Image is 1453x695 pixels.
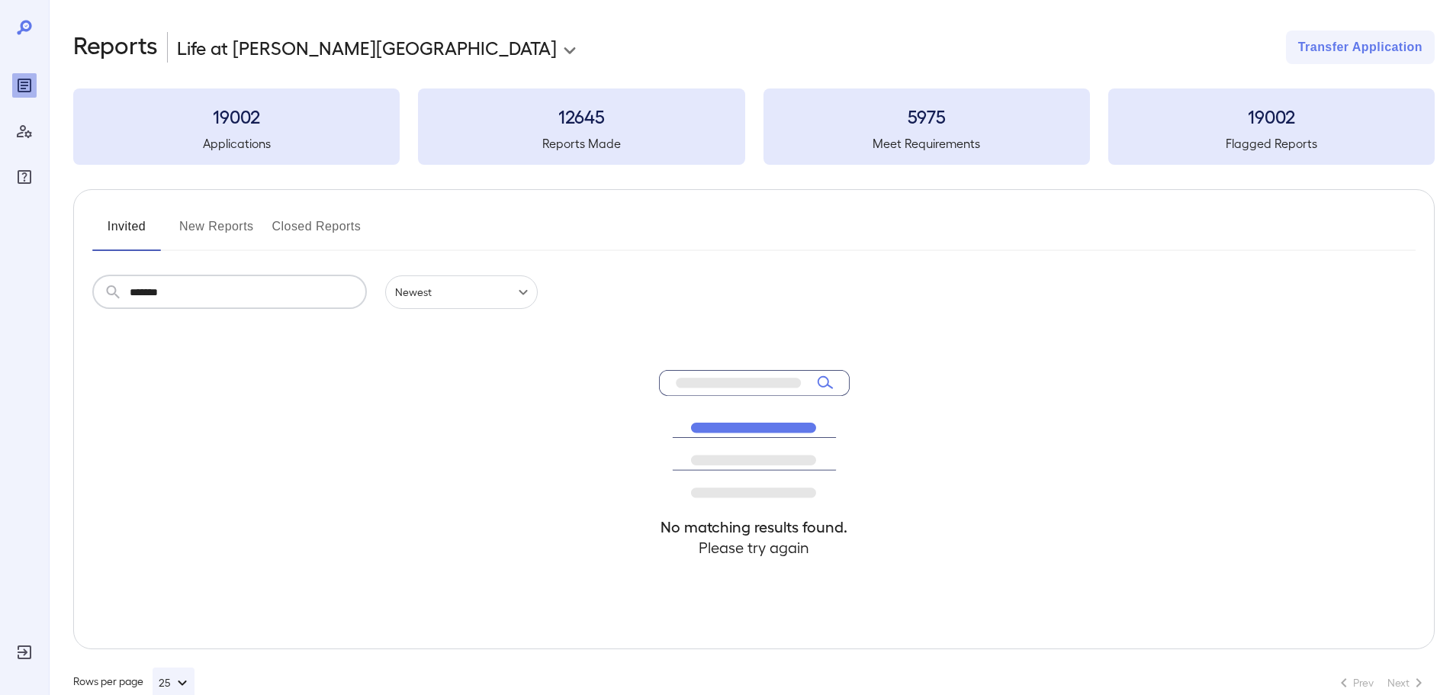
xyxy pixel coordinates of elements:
[385,275,538,309] div: Newest
[73,88,1435,165] summary: 19002Applications12645Reports Made5975Meet Requirements19002Flagged Reports
[1328,671,1435,695] nav: pagination navigation
[763,134,1090,153] h5: Meet Requirements
[12,640,37,664] div: Log Out
[418,104,744,128] h3: 12645
[12,119,37,143] div: Manage Users
[179,214,254,251] button: New Reports
[659,537,850,558] h4: Please try again
[1108,104,1435,128] h3: 19002
[12,73,37,98] div: Reports
[73,104,400,128] h3: 19002
[73,134,400,153] h5: Applications
[1286,31,1435,64] button: Transfer Application
[659,516,850,537] h4: No matching results found.
[1108,134,1435,153] h5: Flagged Reports
[73,31,158,64] h2: Reports
[12,165,37,189] div: FAQ
[272,214,362,251] button: Closed Reports
[92,214,161,251] button: Invited
[177,35,557,60] p: Life at [PERSON_NAME][GEOGRAPHIC_DATA]
[763,104,1090,128] h3: 5975
[418,134,744,153] h5: Reports Made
